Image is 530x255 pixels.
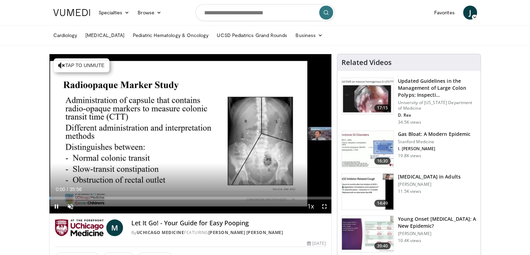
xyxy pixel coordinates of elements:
[291,28,327,42] a: Business
[341,216,476,253] a: 39:40 Young Onset [MEDICAL_DATA]: A New Epidemic? [PERSON_NAME] 10.4K views
[304,199,317,213] button: Playback Rate
[341,173,476,210] a: 14:49 [MEDICAL_DATA] in Adults [PERSON_NAME] 11.5K views
[398,238,421,243] p: 10.4K views
[54,58,109,72] button: Tap to unmute
[129,28,213,42] a: Pediatric Hematology & Oncology
[341,78,476,125] a: 17:15 Updated Guidelines in the Management of Large Colon Polyps: Inspecti… University of [US_STA...
[398,78,476,99] h3: Updated Guidelines in the Management of Large Colon Polyps: Inspecti…
[398,119,421,125] p: 34.5K views
[341,58,392,67] h4: Related Videos
[81,28,129,42] a: [MEDICAL_DATA]
[398,173,460,180] h3: [MEDICAL_DATA] in Adults
[398,231,476,236] p: [PERSON_NAME]
[342,131,393,167] img: 480ec31d-e3c1-475b-8289-0a0659db689a.150x105_q85_crop-smart_upscale.jpg
[317,199,331,213] button: Fullscreen
[49,197,332,199] div: Progress Bar
[398,216,476,229] h3: Young Onset [MEDICAL_DATA]: A New Epidemic?
[398,139,470,145] p: Stanford Medicine
[374,104,391,111] span: 17:15
[398,112,476,118] p: D. Rex
[398,182,460,187] p: [PERSON_NAME]
[49,28,82,42] a: Cardiology
[133,6,166,20] a: Browse
[463,6,477,20] a: J
[49,54,332,214] video-js: Video Player
[342,216,393,252] img: b23cd043-23fa-4b3f-b698-90acdd47bf2e.150x105_q85_crop-smart_upscale.jpg
[398,131,470,138] h3: Gas Bloat: A Modern Epidemic
[137,229,184,235] a: UChicago Medicine
[63,199,77,213] button: Unmute
[49,199,63,213] button: Pause
[430,6,459,20] a: Favorites
[94,6,134,20] a: Specialties
[131,219,326,227] h4: Let It Go! - Your Guide for Easy Pooping
[341,131,476,168] a: 16:30 Gas Bloat: A Modern Epidemic Stanford Medicine I. [PERSON_NAME] 19.8K views
[398,146,470,152] p: I. [PERSON_NAME]
[374,158,391,165] span: 16:30
[69,187,82,192] span: 35:56
[131,229,326,236] div: By FEATURING
[213,28,291,42] a: UCSD Pediatrics Grand Rounds
[67,187,68,192] span: /
[398,189,421,194] p: 11.5K views
[342,174,393,210] img: 11950cd4-d248-4755-8b98-ec337be04c84.150x105_q85_crop-smart_upscale.jpg
[55,219,103,236] img: UChicago Medicine
[53,9,90,16] img: VuMedi Logo
[56,187,65,192] span: 0:00
[106,219,123,236] a: M
[342,78,393,114] img: dfcfcb0d-b871-4e1a-9f0c-9f64970f7dd8.150x105_q85_crop-smart_upscale.jpg
[398,100,476,111] p: University of [US_STATE] Department of Medicine
[398,153,421,159] p: 19.8K views
[307,240,326,247] div: [DATE]
[195,4,335,21] input: Search topics, interventions
[374,242,391,249] span: 39:40
[374,200,391,207] span: 14:49
[208,229,283,235] a: [PERSON_NAME] [PERSON_NAME]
